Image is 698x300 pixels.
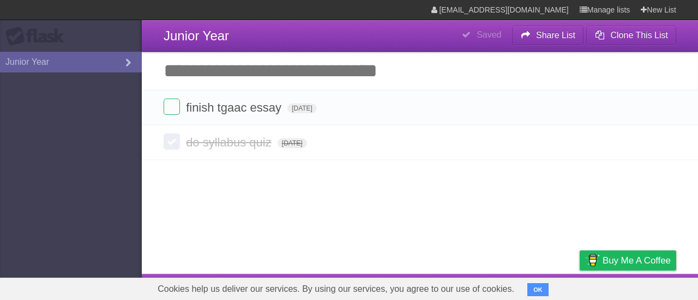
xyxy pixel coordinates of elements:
button: Share List [512,26,584,45]
label: Done [164,133,180,150]
a: Terms [528,277,552,297]
b: Saved [477,30,501,39]
a: Buy me a coffee [580,250,676,271]
div: Flask [5,27,71,46]
label: Done [164,99,180,115]
span: [DATE] [278,138,307,148]
span: Cookies help us deliver our services. By using our services, you agree to our use of cookies. [147,278,525,300]
span: [DATE] [287,103,317,113]
span: Buy me a coffee [603,251,671,270]
a: Suggest a feature [607,277,676,297]
button: OK [527,283,549,296]
a: Developers [471,277,515,297]
b: Share List [536,30,575,40]
button: Clone This List [586,26,676,45]
a: Privacy [565,277,594,297]
span: Junior Year [164,28,229,43]
span: do syllabus quiz [186,136,274,149]
a: About [435,277,458,297]
span: finish tgaac essay [186,101,284,114]
img: Buy me a coffee [585,251,600,270]
b: Clone This List [610,30,668,40]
